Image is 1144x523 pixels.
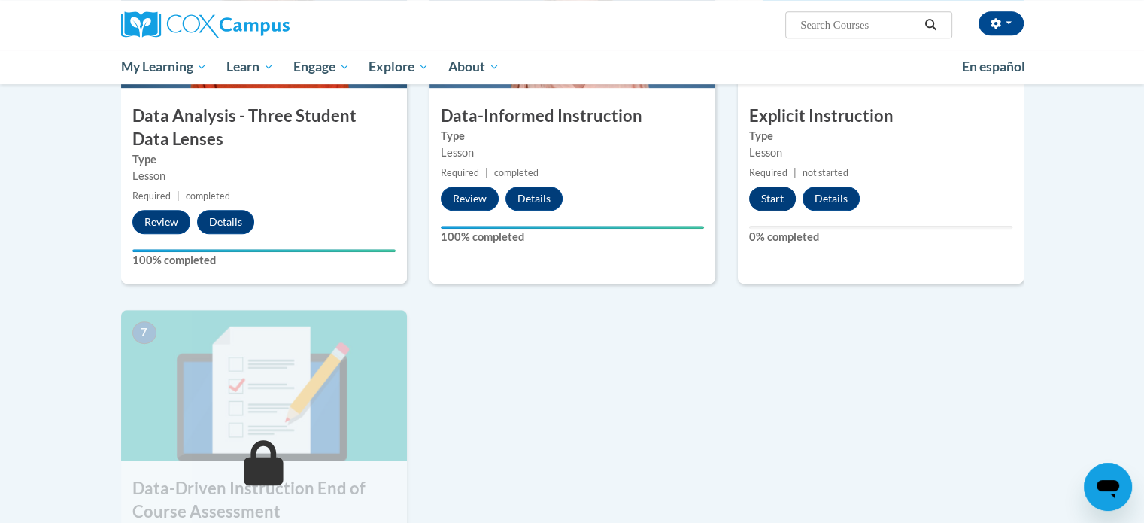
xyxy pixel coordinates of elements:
[441,144,704,161] div: Lesson
[429,105,715,128] h3: Data-Informed Instruction
[226,58,274,76] span: Learn
[441,167,479,178] span: Required
[962,59,1025,74] span: En español
[494,167,539,178] span: completed
[111,50,217,84] a: My Learning
[121,105,407,151] h3: Data Analysis - Three Student Data Lenses
[749,229,1012,245] label: 0% completed
[132,252,396,269] label: 100% completed
[803,167,848,178] span: not started
[749,167,787,178] span: Required
[359,50,438,84] a: Explore
[441,128,704,144] label: Type
[121,11,290,38] img: Cox Campus
[132,210,190,234] button: Review
[448,58,499,76] span: About
[132,249,396,252] div: Your progress
[485,167,488,178] span: |
[438,50,509,84] a: About
[505,187,563,211] button: Details
[441,187,499,211] button: Review
[1084,463,1132,511] iframe: Button to launch messaging window
[132,190,171,202] span: Required
[749,144,1012,161] div: Lesson
[749,128,1012,144] label: Type
[121,11,407,38] a: Cox Campus
[794,167,797,178] span: |
[120,58,207,76] span: My Learning
[799,16,919,34] input: Search Courses
[803,187,860,211] button: Details
[952,51,1035,83] a: En español
[197,210,254,234] button: Details
[738,105,1024,128] h3: Explicit Instruction
[186,190,230,202] span: completed
[132,168,396,184] div: Lesson
[217,50,284,84] a: Learn
[121,310,407,461] img: Course Image
[441,226,704,229] div: Your progress
[99,50,1046,84] div: Main menu
[132,321,156,344] span: 7
[284,50,360,84] a: Engage
[132,151,396,168] label: Type
[441,229,704,245] label: 100% completed
[979,11,1024,35] button: Account Settings
[369,58,429,76] span: Explore
[749,187,796,211] button: Start
[177,190,180,202] span: |
[919,16,942,34] button: Search
[293,58,350,76] span: Engage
